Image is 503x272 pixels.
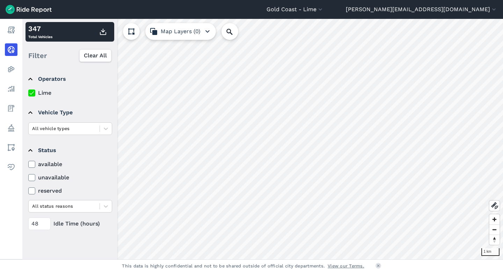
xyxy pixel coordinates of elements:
span: Clear All [84,51,107,60]
div: Idle Time (hours) [28,217,112,230]
div: 347 [28,23,52,34]
a: Report [5,24,17,36]
summary: Operators [28,69,111,89]
input: Search Location or Vehicles [221,23,249,40]
label: reserved [28,187,112,195]
div: 1 km [481,248,500,256]
button: Zoom in [489,214,500,224]
button: Zoom out [489,224,500,235]
div: Total Vehicles [28,23,52,40]
a: Analyze [5,83,17,95]
button: Map Layers (0) [145,23,216,40]
a: Health [5,161,17,173]
label: available [28,160,112,169]
a: Heatmaps [5,63,17,76]
summary: Status [28,141,111,160]
a: Fees [5,102,17,115]
a: View our Terms. [328,263,364,269]
a: Policy [5,122,17,134]
button: [PERSON_NAME][EMAIL_ADDRESS][DOMAIN_NAME] [346,5,497,14]
label: Lime [28,89,112,97]
img: Ride Report [6,5,52,14]
summary: Vehicle Type [28,103,111,122]
label: unavailable [28,173,112,182]
a: Areas [5,141,17,154]
a: Realtime [5,43,17,56]
button: Gold Coast - Lime [267,5,324,14]
button: Clear All [79,49,111,62]
canvas: Map [22,19,503,259]
div: Filter [25,45,114,66]
button: Reset bearing to north [489,235,500,245]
